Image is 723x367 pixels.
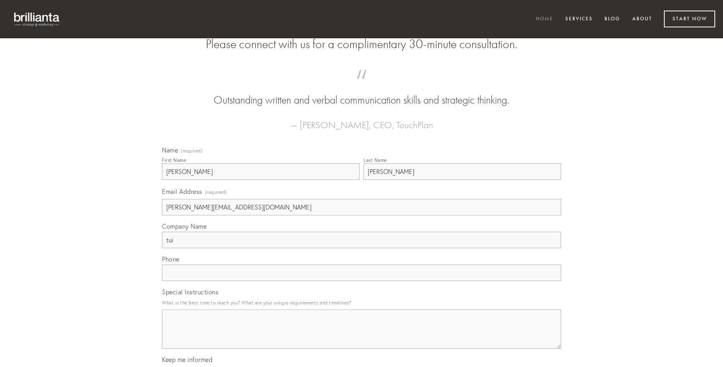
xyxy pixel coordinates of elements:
[560,13,598,26] a: Services
[162,222,207,230] span: Company Name
[162,255,180,263] span: Phone
[363,157,387,163] div: Last Name
[174,77,549,93] span: “
[8,8,67,30] img: brillianta - research, strategy, marketing
[162,157,186,163] div: First Name
[162,288,218,296] span: Special Instructions
[174,77,549,108] blockquote: Outstanding written and verbal communication skills and strategic thinking.
[162,37,561,52] h2: Please connect with us for a complimentary 30-minute consultation.
[162,356,212,363] span: Keep me informed
[162,188,202,195] span: Email Address
[162,297,561,308] p: What is the best time to reach you? What are your unique requirements and timelines?
[174,108,549,133] figcaption: — [PERSON_NAME], CEO, TouchPlan
[664,11,715,27] a: Start Now
[205,187,227,197] span: (required)
[181,149,203,153] span: (required)
[531,13,558,26] a: Home
[627,13,657,26] a: About
[599,13,625,26] a: Blog
[162,146,178,154] span: Name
